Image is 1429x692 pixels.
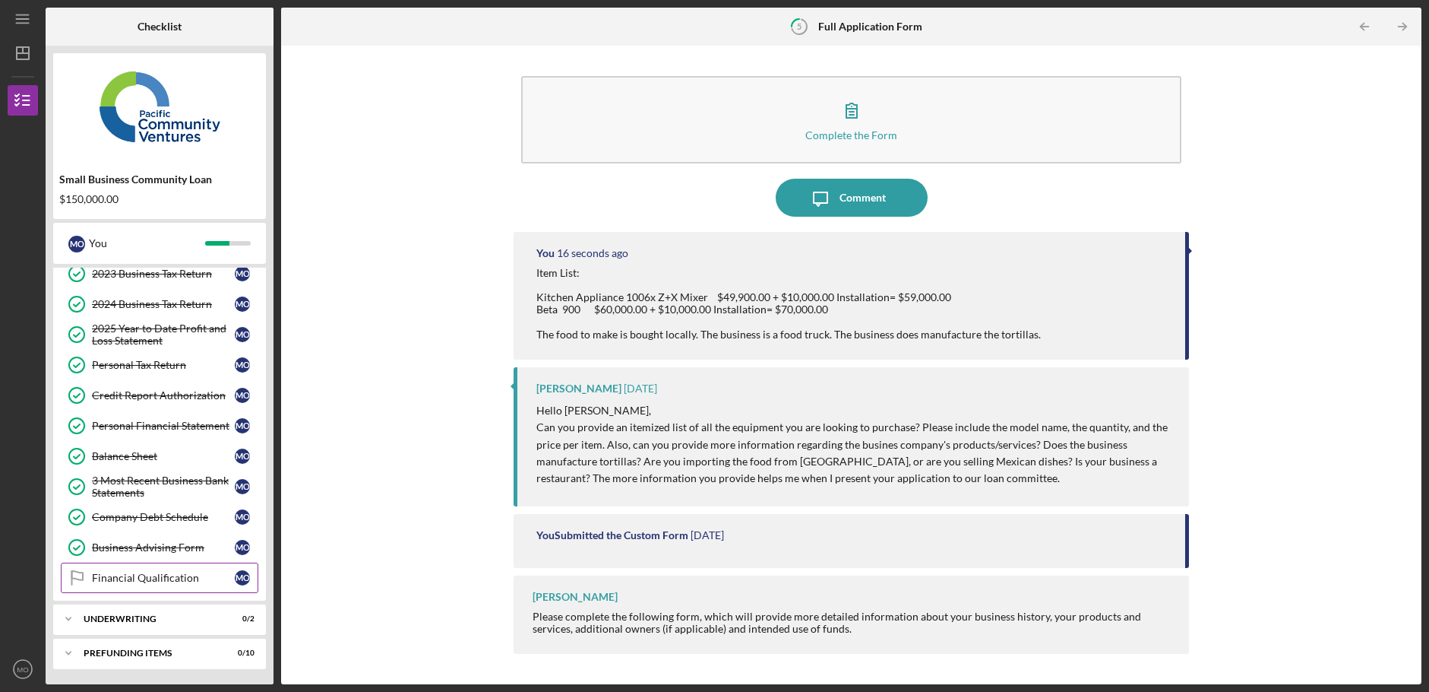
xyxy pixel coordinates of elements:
[61,502,258,532] a: Company Debt ScheduleMO
[61,289,258,319] a: 2024 Business Tax ReturnMO
[59,173,260,186] div: Small Business Community Loan
[235,479,250,494] div: M O
[61,411,258,441] a: Personal Financial StatementMO
[235,327,250,342] div: M O
[521,76,1181,163] button: Complete the Form
[92,298,235,310] div: 2024 Business Tax Return
[92,450,235,462] div: Balance Sheet
[92,475,235,499] div: 3 Most Recent Business Bank Statements
[797,21,801,31] tspan: 5
[536,267,1041,341] div: Item List: Kitchen Appliance 1006x Z+X Mixer $49,900.00 + $10,000.00 Installation= $59,000.00 Bet...
[61,350,258,380] a: Personal Tax ReturnMO
[536,383,621,395] div: [PERSON_NAME]
[235,297,250,312] div: M O
[227,649,255,658] div: 0 / 10
[839,179,886,217] div: Comment
[92,572,235,584] div: Financial Qualification
[533,611,1174,635] div: Please complete the following form, which will provide more detailed information about your busin...
[235,540,250,555] div: M O
[92,389,235,402] div: Credit Report Authorization
[235,449,250,464] div: M O
[235,357,250,373] div: M O
[533,591,618,603] div: [PERSON_NAME]
[61,259,258,289] a: 2023 Business Tax ReturnMO
[68,236,85,252] div: M O
[61,319,258,350] a: 2025 Year to Date Profit and Loss StatementMO
[227,614,255,624] div: 0 / 2
[61,532,258,563] a: Business Advising FormMO
[84,649,217,658] div: Prefunding Items
[89,230,205,256] div: You
[61,380,258,411] a: Credit Report AuthorizationMO
[557,247,628,259] time: 2025-10-08 21:27
[235,509,250,525] div: M O
[61,563,258,593] a: Financial QualificationMO
[92,359,235,371] div: Personal Tax Return
[235,570,250,586] div: M O
[624,383,657,395] time: 2025-10-02 23:59
[61,471,258,502] a: 3 Most Recent Business Bank StatementsMO
[92,420,235,432] div: Personal Financial Statement
[776,179,928,217] button: Comment
[61,441,258,471] a: Balance SheetMO
[536,402,1174,419] p: Hello [PERSON_NAME],
[805,129,897,141] div: Complete the Form
[536,247,555,259] div: You
[59,193,260,205] div: $150,000.00
[138,21,182,33] b: Checklist
[818,21,922,33] b: Full Application Form
[17,665,28,674] text: MO
[536,419,1174,487] p: Can you provide an itemized list of all the equipment you are looking to purchase? Please include...
[691,529,724,541] time: 2025-10-01 19:55
[235,388,250,403] div: M O
[8,654,38,684] button: MO
[84,614,217,624] div: Underwriting
[92,268,235,280] div: 2023 Business Tax Return
[92,322,235,347] div: 2025 Year to Date Profit and Loss Statement
[53,61,266,152] img: Product logo
[92,511,235,523] div: Company Debt Schedule
[235,418,250,433] div: M O
[92,541,235,554] div: Business Advising Form
[235,266,250,281] div: M O
[536,529,688,541] div: You Submitted the Custom Form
